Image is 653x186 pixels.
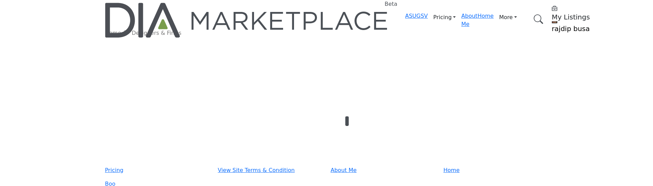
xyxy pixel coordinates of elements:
div: My Listings [552,5,637,21]
a: More [494,12,522,23]
img: Site Logo [105,3,389,38]
button: Show hide supplier dropdown [552,21,557,23]
a: Beta [105,3,389,38]
a: Search [527,10,548,28]
a: Home [478,13,494,19]
a: About Me [331,166,435,174]
h5: My Listings [552,13,637,21]
a: View Site Terms & Condition [218,166,322,174]
a: ASUGSV [405,13,428,19]
a: Pricing [105,166,210,174]
a: About Me [461,13,477,27]
a: Home [443,166,548,174]
h6: Beta [385,1,397,7]
h5: rajdip busa [552,25,637,33]
a: Pricing [428,12,461,23]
